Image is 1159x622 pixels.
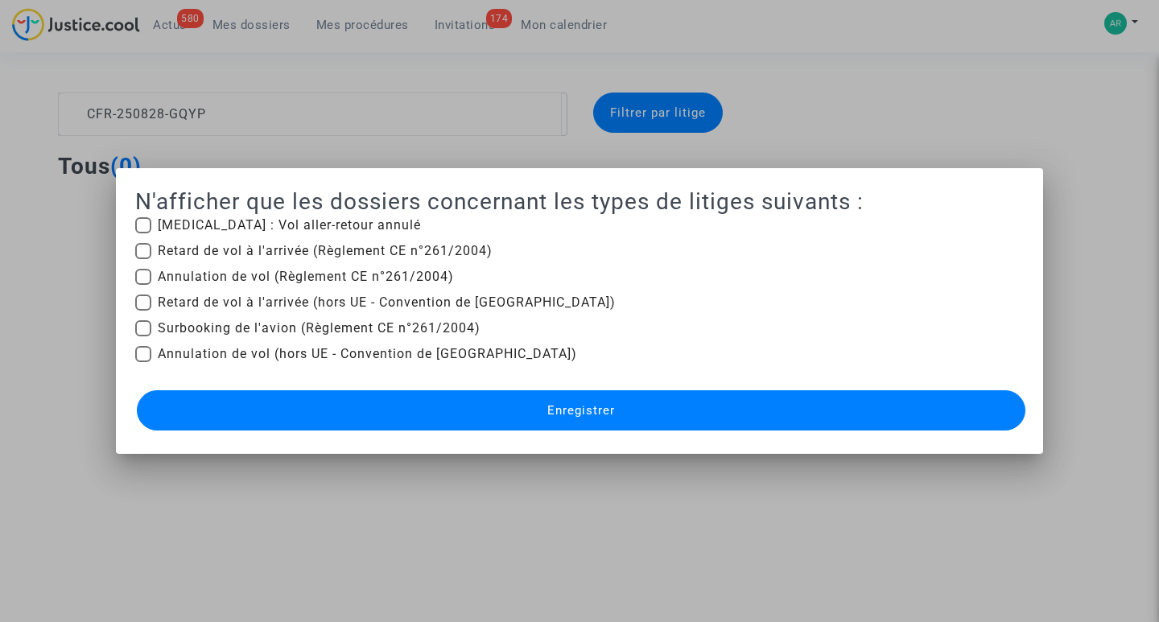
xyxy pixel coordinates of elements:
[135,187,1024,216] h2: N'afficher que les dossiers concernant les types de litiges suivants :
[137,390,1025,430] button: Enregistrer
[158,319,481,338] span: Surbooking de l'avion (Règlement CE n°261/2004)
[158,293,616,312] span: Retard de vol à l'arrivée (hors UE - Convention de [GEOGRAPHIC_DATA])
[547,403,615,418] span: Enregistrer
[158,267,454,286] span: Annulation de vol (Règlement CE n°261/2004)
[158,344,577,364] span: Annulation de vol (hors UE - Convention de [GEOGRAPHIC_DATA])
[158,216,421,235] span: [MEDICAL_DATA] : Vol aller-retour annulé
[158,241,493,261] span: Retard de vol à l'arrivée (Règlement CE n°261/2004)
